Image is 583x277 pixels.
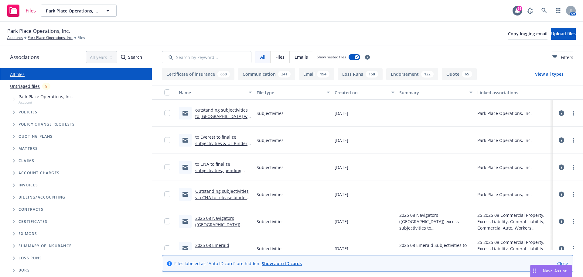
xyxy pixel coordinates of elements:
a: Untriaged files [10,83,40,89]
a: Files [5,2,38,19]
a: more [570,137,577,144]
span: [DATE] [335,245,348,252]
input: Toggle Row Selected [164,110,170,116]
span: Claims [19,159,34,163]
span: Copy logging email [508,31,547,36]
a: All files [10,71,25,77]
span: Loss Runs [19,256,42,260]
span: [DATE] [335,191,348,198]
input: Search by keyword... [162,51,251,63]
span: Ex Mods [19,232,37,236]
div: 241 [278,71,291,78]
div: 25 2025 08 Commercial Property, Excess Liability, General Liability, Commercial Auto, Workers' Co... [477,212,550,231]
div: 25 2025 08 Commercial Property, Excess Liability, General Liability, Commercial Auto, Workers' Co... [477,239,550,258]
div: 65 [462,71,472,78]
button: Email [299,68,334,80]
span: Filters [561,54,573,61]
div: 35 [517,6,522,11]
a: Report a Bug [524,5,536,17]
a: 2025 08 Emerald Subjectivities to RT Specialty [PERSON_NAME].msg [195,242,239,267]
input: Select all [164,89,170,95]
span: Policy change requests [19,123,75,126]
a: Park Place Operations, Inc. [28,35,73,40]
button: File type [254,85,332,100]
span: Nova Assist [543,268,567,273]
input: Toggle Row Selected [164,164,170,170]
span: Contracts [19,208,43,211]
span: Subjectivities [257,137,284,144]
a: Show auto ID cards [262,261,302,266]
button: Communication [238,68,295,80]
button: Loss Runs [338,68,383,80]
span: Filters [552,54,573,61]
span: Matters [19,147,38,151]
span: Park Place Operations, Inc. [19,93,73,100]
a: 2025 08 Navigators ([GEOGRAPHIC_DATA]) excess subjectivities to [GEOGRAPHIC_DATA]msg [195,215,246,240]
span: 2025 08 Emerald Subjectivities to RT Specialty [PERSON_NAME] [399,242,472,255]
button: Nova Assist [530,265,572,277]
button: Name [176,85,254,100]
span: Account [19,100,73,105]
a: more [570,218,577,225]
span: Subjectivities [257,218,284,225]
div: 194 [317,71,329,78]
span: Certificates [19,220,47,223]
div: Park Place Operations, Inc. [477,110,532,116]
div: Search [121,51,142,63]
div: Park Place Operations, Inc. [477,191,532,198]
div: Park Place Operations, Inc. [477,164,532,171]
span: [DATE] [335,110,348,116]
input: Toggle Row Selected [164,191,170,197]
input: Toggle Row Selected [164,137,170,143]
a: more [570,191,577,198]
span: Files [77,35,85,40]
a: Search [538,5,550,17]
div: File type [257,89,323,96]
span: Quoting plans [19,135,53,138]
button: Certificate of insurance [162,68,234,80]
svg: Search [121,55,126,60]
button: Summary [397,85,475,100]
span: 2025 08 Navigators ([GEOGRAPHIC_DATA]) excess subjectivities to [GEOGRAPHIC_DATA] [399,212,472,231]
span: All [260,54,265,60]
span: [DATE] [335,218,348,225]
button: Created on [332,85,397,100]
a: Close [557,260,568,267]
div: 158 [366,71,378,78]
span: Subjectivities [257,191,284,198]
input: Toggle Row Selected [164,218,170,224]
span: Subjectivities [257,164,284,171]
a: Accounts [7,35,23,40]
span: Account charges [19,171,60,175]
div: Linked associations [477,89,550,96]
span: Park Place Operations, Inc. [46,8,98,14]
span: BORs [19,268,30,272]
span: Summary of insurance [19,244,72,248]
span: Files [275,54,285,60]
span: [DATE] [335,164,348,171]
button: Linked associations [475,85,553,100]
span: Emails [295,54,308,60]
button: Quote [442,68,477,80]
span: Files [26,8,36,13]
span: Show nested files [317,54,346,60]
a: Outstanding subjectivities via CNA to release binder .msg [195,188,249,207]
div: Summary [399,89,465,96]
div: 9 [42,83,50,90]
a: more [570,164,577,171]
span: Associations [10,53,39,61]
span: Invoices [19,183,38,187]
a: to CNA to finalize subjectivities, pending Binder .msg [195,161,241,180]
span: Upload files [551,31,576,36]
a: more [570,109,577,117]
button: Park Place Operations, Inc. [41,5,117,17]
div: Folder Tree Example [0,191,152,276]
div: Created on [335,89,388,96]
div: Tree Example [0,92,152,191]
button: Endorsement [386,68,438,80]
a: more [570,245,577,252]
span: Files labeled as "Auto ID card" are hidden. [174,260,302,267]
div: Name [179,89,245,96]
button: Filters [552,51,573,63]
span: Billing/Accounting [19,196,66,199]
